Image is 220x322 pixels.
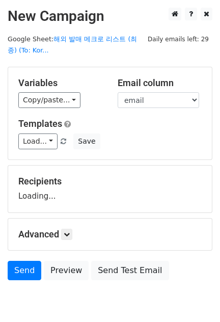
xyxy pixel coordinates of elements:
[18,176,202,202] div: Loading...
[18,133,58,149] a: Load...
[73,133,100,149] button: Save
[44,261,89,280] a: Preview
[118,77,202,89] h5: Email column
[144,35,212,43] a: Daily emails left: 29
[18,77,102,89] h5: Variables
[8,35,137,55] small: Google Sheet:
[18,118,62,129] a: Templates
[18,229,202,240] h5: Advanced
[8,261,41,280] a: Send
[18,176,202,187] h5: Recipients
[144,34,212,45] span: Daily emails left: 29
[8,35,137,55] a: 해외 발매 메크로 리스트 (최종) (To: Kor...
[8,8,212,25] h2: New Campaign
[91,261,169,280] a: Send Test Email
[18,92,80,108] a: Copy/paste...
